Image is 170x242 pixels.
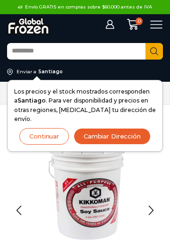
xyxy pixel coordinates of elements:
[74,128,151,145] button: Cambiar Dirección
[14,87,156,123] p: Los precios y el stock mostrados corresponden a . Para ver disponibilidad y precios en otras regi...
[145,43,163,60] button: Search button
[136,17,143,25] span: 0
[139,199,163,222] div: Next slide
[38,69,63,75] div: Santiago
[7,199,31,222] div: Previous slide
[19,128,69,145] button: Continuar
[122,18,143,30] a: 0
[7,69,17,75] img: address-field-icon.svg
[17,97,46,104] strong: Santiago
[17,69,36,75] div: Enviar a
